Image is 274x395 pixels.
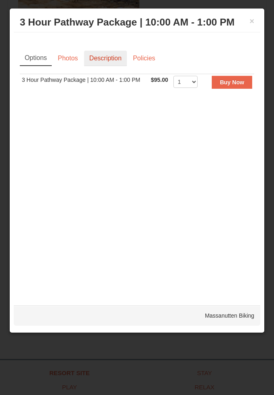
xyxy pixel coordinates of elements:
h3: 3 Hour Pathway Package | 10:00 AM - 1:00 PM [20,16,254,28]
td: 3 Hour Pathway Package | 10:00 AM - 1:00 PM [20,74,149,94]
a: Description [84,51,127,66]
a: Options [20,51,52,66]
span: $95.00 [151,77,168,83]
button: Buy Now [212,76,252,89]
a: Photos [53,51,83,66]
a: Policies [128,51,160,66]
button: × [249,17,254,25]
div: Massanutten Biking [14,305,260,326]
strong: Buy Now [220,79,244,85]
